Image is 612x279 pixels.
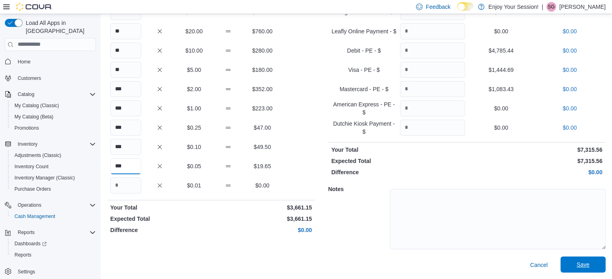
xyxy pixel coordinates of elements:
span: Reports [14,252,31,258]
button: Cancel [527,257,551,273]
p: $1,083.43 [468,85,534,93]
button: Reports [14,228,38,237]
span: Inventory Count [11,162,96,171]
input: Quantity [110,62,141,78]
p: $1,444.69 [468,66,534,74]
input: Dark Mode [457,2,474,11]
a: My Catalog (Beta) [11,112,57,122]
span: Purchase Orders [11,184,96,194]
input: Quantity [110,177,141,193]
button: Purchase Orders [8,183,99,195]
p: $19.65 [247,162,278,170]
button: Catalog [2,89,99,100]
a: Dashboards [8,238,99,249]
span: Reports [18,229,35,236]
button: Inventory [2,138,99,150]
p: Leafly Online Payment - $ [331,27,396,35]
span: Catalog [14,90,96,99]
button: Adjustments (Classic) [8,150,99,161]
span: Inventory [14,139,96,149]
p: $0.00 [537,27,602,35]
span: My Catalog (Classic) [11,101,96,110]
input: Quantity [110,158,141,174]
p: Difference [331,168,465,176]
img: Cova [16,3,52,11]
button: Inventory Manager (Classic) [8,172,99,183]
a: Customers [14,73,44,83]
span: Adjustments (Classic) [11,151,96,160]
button: Save [560,257,606,273]
span: Customers [18,75,41,81]
input: Quantity [400,62,465,78]
span: My Catalog (Beta) [14,114,54,120]
span: Cash Management [14,213,55,220]
input: Quantity [110,100,141,116]
span: Catalog [18,91,34,98]
p: $0.00 [537,124,602,132]
input: Quantity [400,23,465,39]
p: $7,315.56 [468,157,602,165]
p: | [542,2,543,12]
input: Quantity [400,81,465,97]
input: Quantity [110,81,141,97]
p: $0.25 [179,124,210,132]
span: Load All Apps in [GEOGRAPHIC_DATA] [23,19,96,35]
button: Promotions [8,122,99,134]
p: Expected Total [331,157,465,165]
p: $20.00 [179,27,210,35]
p: Debit - PE - $ [331,47,396,55]
button: Operations [2,200,99,211]
a: Cash Management [11,212,58,221]
span: Cash Management [11,212,96,221]
p: $0.01 [179,181,210,189]
p: $0.00 [537,47,602,55]
input: Quantity [110,139,141,155]
p: $5.00 [179,66,210,74]
input: Quantity [110,120,141,136]
p: $3,661.15 [213,204,312,212]
p: $0.05 [179,162,210,170]
p: $0.00 [213,226,312,234]
span: Customers [14,73,96,83]
a: Inventory Count [11,162,52,171]
button: Cash Management [8,211,99,222]
p: $4,785.44 [468,47,534,55]
input: Quantity [110,23,141,39]
p: Difference [110,226,210,234]
div: Skylar Goodale [546,2,556,12]
button: Operations [14,200,45,210]
span: My Catalog (Beta) [11,112,96,122]
span: Home [14,57,96,67]
span: Dashboards [14,240,47,247]
a: Inventory Manager (Classic) [11,173,78,183]
a: Dashboards [11,239,50,248]
button: Inventory Count [8,161,99,172]
a: Adjustments (Classic) [11,151,64,160]
h5: Notes [328,181,388,197]
button: My Catalog (Beta) [8,111,99,122]
p: $0.00 [537,85,602,93]
span: My Catalog (Classic) [14,102,59,109]
button: Home [2,56,99,67]
span: Settings [18,269,35,275]
button: Reports [8,249,99,261]
p: Dutchie Kiosk Payment - $ [331,120,396,136]
input: Quantity [400,120,465,136]
span: Feedback [426,3,450,11]
span: Home [18,59,31,65]
button: My Catalog (Classic) [8,100,99,111]
a: Reports [11,250,35,260]
span: Dashboards [11,239,96,248]
button: Settings [2,265,99,277]
p: Your Total [331,146,465,154]
p: Expected Total [110,215,210,223]
p: $0.10 [179,143,210,151]
span: SG [548,2,554,12]
p: $280.00 [247,47,278,55]
span: Inventory Manager (Classic) [11,173,96,183]
span: Adjustments (Classic) [14,152,61,159]
span: Inventory Manager (Classic) [14,175,75,181]
p: $10.00 [179,47,210,55]
p: $47.00 [247,124,278,132]
p: $3,661.15 [213,215,312,223]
